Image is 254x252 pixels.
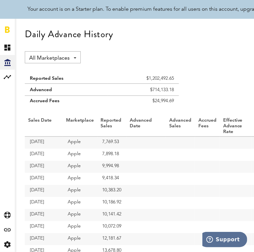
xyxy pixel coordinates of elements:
iframe: Opens a widget where you can find more information [202,232,247,249]
a: Overview [16,40,23,55]
td: 12,181.67 [98,233,127,245]
td: 9,418.34 [98,173,127,185]
td: 9,994.98 [98,161,127,173]
a: Daily Advance History [16,70,23,84]
td: $1,202,492.65 [108,70,179,84]
a: Invoices [16,84,23,99]
div: Daily Advance History [25,29,113,40]
td: $714,133.18 [108,84,179,96]
span: All Marketplaces [29,53,70,64]
td: Apple [63,233,98,245]
th: Reported Sales [98,116,127,137]
span: Funding [20,26,24,40]
th: Accrued Fees [195,116,220,137]
a: Transactions [16,55,23,70]
td: [DATE] [25,209,63,221]
td: Apple [63,137,98,149]
td: Apple [63,209,98,221]
td: [DATE] [25,161,63,173]
td: [DATE] [25,173,63,185]
th: Marketplace [63,116,98,137]
td: 10,141.42 [98,209,127,221]
th: Effective Advance Rate [220,116,251,137]
td: [DATE] [25,185,63,197]
td: [DATE] [25,149,63,161]
td: 7,769.53 [98,137,127,149]
td: Accrued Fees [25,96,108,110]
th: Advanced Date [127,116,166,137]
td: [DATE] [25,197,63,209]
td: [DATE] [25,221,63,233]
td: Reported Sales [25,70,108,84]
td: 10,186.92 [98,197,127,209]
td: Apple [63,221,98,233]
td: $24,994.69 [108,96,179,110]
th: Advanced Sales [166,116,195,137]
td: Apple [63,185,98,197]
td: Apple [63,149,98,161]
td: 10,383.20 [98,185,127,197]
td: 10,072.09 [98,221,127,233]
td: 7,898.18 [98,149,127,161]
td: Apple [63,197,98,209]
td: Apple [63,161,98,173]
td: [DATE] [25,137,63,149]
th: Sales Date [25,116,63,137]
td: Advanced [25,84,108,96]
td: [DATE] [25,233,63,245]
td: Apple [63,173,98,185]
